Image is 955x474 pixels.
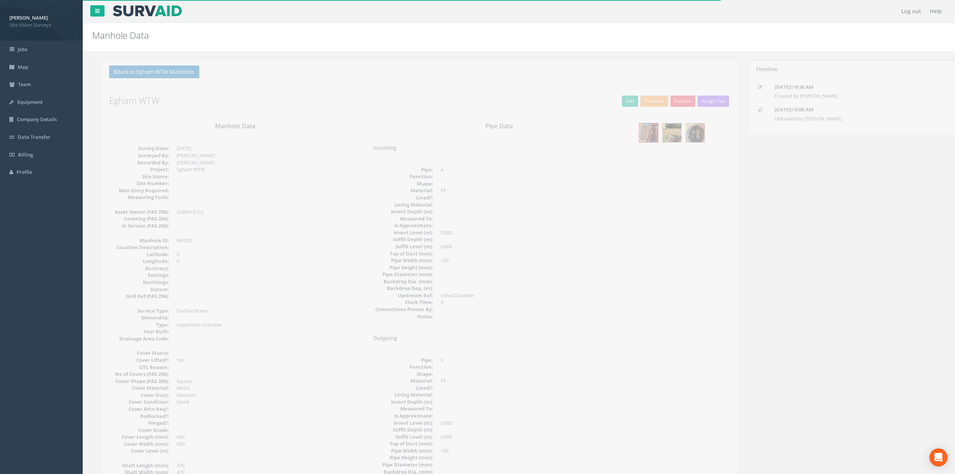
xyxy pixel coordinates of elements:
dd: Surface Water [167,307,352,314]
dt: Pipe Diameter (mm): [364,461,424,468]
dt: Survey Date: [100,145,160,152]
dt: Pipe Diameter (mm): [364,271,424,278]
dt: Backdrop Dia. (mm): [364,278,424,285]
dt: Surveyed By: [100,152,160,159]
span: Jobs [18,46,27,53]
button: Back to Egham WTW Manholes [100,65,190,78]
dt: Material: [364,377,424,384]
strong: [PERSON_NAME] [9,14,48,21]
h2: Egham WTW [100,96,722,105]
dd: A [431,166,616,173]
h3: Manhole Data [100,123,352,130]
dt: Shaft Length (mm): [100,462,160,469]
strong: [DATE] [765,84,781,90]
dt: Accuracy: [100,265,160,272]
dd: Egham WTW [167,166,352,173]
dt: Clock Time: [364,299,424,306]
dt: Pipe Height (mm): [364,264,424,271]
dt: Latitude: [100,251,160,258]
dt: Cover Condition: [100,398,160,406]
dt: Soffit Depth (m): [364,426,424,433]
dd: MH001 [167,237,352,244]
dd: Good [167,398,352,406]
dt: Drainage Area Code: [100,335,160,342]
dd: Metal [167,384,352,392]
dt: Site Name: [100,173,160,180]
dt: Function: [364,363,424,371]
dt: Recorded By: [100,159,160,166]
dd: 600 [167,433,352,441]
button: Preview [631,96,659,107]
dt: Asset Owner (PAS 256): [100,208,160,216]
dt: Top of Duct (mm): [364,440,424,447]
dt: Soffit Level (m): [364,433,424,441]
dt: Year Built: [100,328,160,335]
dt: Lined?: [364,194,424,201]
dd: Square [167,378,352,385]
dt: Lining Material: [364,391,424,398]
dt: Project: [100,166,160,173]
dd: Medium [167,392,352,399]
dt: Cover Duty: [100,392,160,399]
a: Edit [612,96,629,107]
button: Export [661,96,686,107]
dt: Shape: [364,180,424,187]
dt: Cover Attn Req?: [100,406,160,413]
dd: 0 [167,258,352,265]
strong: 9:36 AM [785,84,804,90]
dt: Soffit Depth (m): [364,236,424,243]
strong: 9:00 AM [785,106,804,113]
dd: Inspection Chamber [167,321,352,328]
h4: Outgoing [364,335,616,341]
dt: Function: [364,173,424,180]
dt: Pipe Width (mm): [364,447,424,454]
dt: Soffit Level (m): [364,243,424,250]
dt: Connections Proven By: [364,306,424,313]
dt: Pipe Width (mm): [364,257,424,264]
div: Open Intercom Messenger [929,448,947,466]
dt: Measuring Tools: [100,194,160,201]
dd: 0 [167,251,352,258]
dt: Site Number: [100,180,160,187]
dt: Cover Material: [100,384,160,392]
dt: Measured To: [364,405,424,412]
h2: Manhole Data [92,30,802,40]
img: 16f65d32-fb04-f662-3625-7ecffde4364f_34e5c7b0-c765-4da0-38d5-3cc985dcc573_thumb.jpg [653,123,672,142]
dt: Invert Level (m): [364,419,424,427]
h4: Incoming [364,145,616,150]
p: Uploaded by [PERSON_NAME] [765,115,922,122]
dt: Lining Material: [364,201,424,208]
span: Company Details [17,116,57,123]
h3: Pipe Data [364,123,616,130]
span: Map [18,64,28,70]
dt: Location Description: [100,244,160,251]
dt: Cover Shape (PAS 256): [100,378,160,385]
dt: Backdrop Dep. (m): [364,285,424,292]
dt: Cover Level (m): [100,447,160,454]
h5: Timeline [746,66,768,72]
dt: Grid Ref (PAS 256): [100,293,160,300]
dd: Valve Chamber [431,292,616,299]
span: Team [18,81,31,88]
dt: Hinged?: [100,419,160,427]
dt: UTL Reason: [100,364,160,371]
dd: 0.000 [431,433,616,441]
dd: [PERSON_NAME] [167,152,352,159]
dt: Cover Length (mm): [100,433,160,441]
dd: X [431,357,616,364]
dd: 100 [431,447,616,454]
dd: 0.000 [431,419,616,427]
dd: [PERSON_NAME] [167,159,352,166]
dt: Cover Width (mm): [100,441,160,448]
dd: [DATE] [167,145,352,152]
dd: 0.000 [431,243,616,250]
dt: Top of Duct (mm): [364,250,424,257]
p: @ [765,84,922,91]
dt: Invert Level (m): [364,229,424,236]
dt: Eastings: [100,272,160,279]
dt: Man Entry Required: [100,187,160,194]
dt: Shape: [364,371,424,378]
dd: 100 [431,257,616,264]
dt: Is Approximate: [364,412,424,419]
dt: Notes: [364,313,424,320]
